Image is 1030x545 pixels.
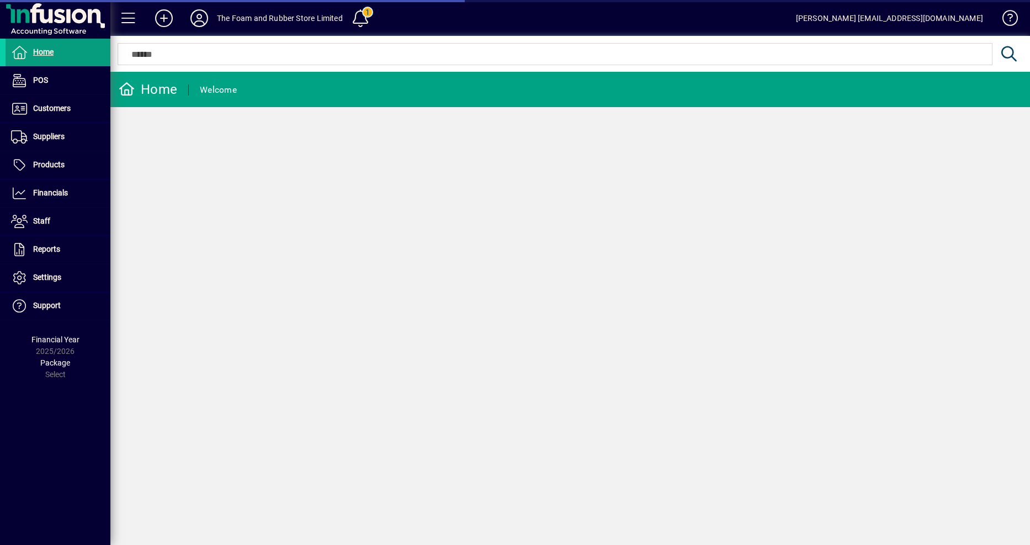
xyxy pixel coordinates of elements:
[182,8,217,28] button: Profile
[33,216,50,225] span: Staff
[33,160,65,169] span: Products
[33,188,68,197] span: Financials
[6,208,110,235] a: Staff
[6,123,110,151] a: Suppliers
[31,335,79,344] span: Financial Year
[6,151,110,179] a: Products
[6,179,110,207] a: Financials
[6,95,110,123] a: Customers
[6,264,110,292] a: Settings
[40,358,70,367] span: Package
[6,67,110,94] a: POS
[33,301,61,310] span: Support
[146,8,182,28] button: Add
[200,81,237,99] div: Welcome
[6,292,110,320] a: Support
[994,2,1016,38] a: Knowledge Base
[33,47,54,56] span: Home
[796,9,983,27] div: [PERSON_NAME] [EMAIL_ADDRESS][DOMAIN_NAME]
[33,273,61,282] span: Settings
[6,236,110,263] a: Reports
[33,132,65,141] span: Suppliers
[33,104,71,113] span: Customers
[119,81,177,98] div: Home
[33,245,60,253] span: Reports
[33,76,48,84] span: POS
[217,9,343,27] div: The Foam and Rubber Store Limited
